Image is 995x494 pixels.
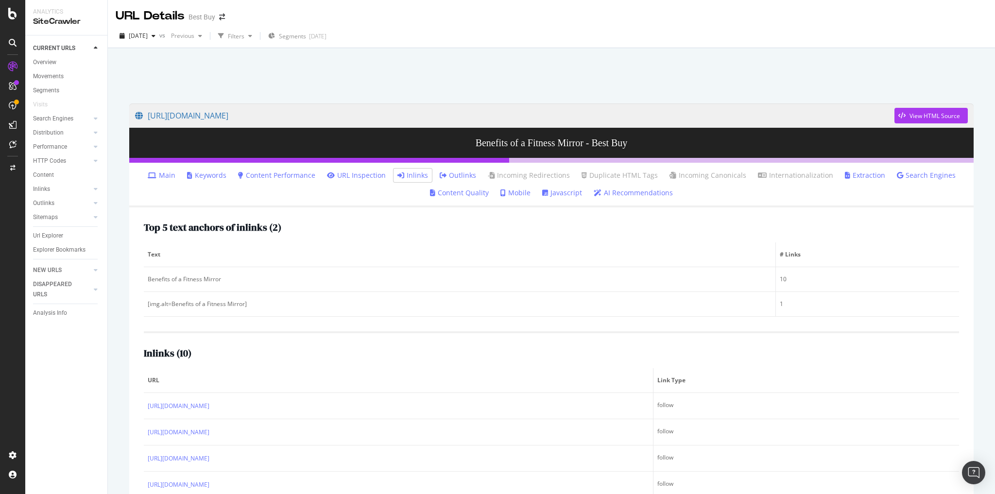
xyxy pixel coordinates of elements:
[33,265,91,275] a: NEW URLS
[135,103,894,128] a: [URL][DOMAIN_NAME]
[148,170,175,180] a: Main
[129,32,148,40] span: 2025 Sep. 9th
[582,170,658,180] a: Duplicate HTML Tags
[33,212,91,222] a: Sitemaps
[33,156,66,166] div: HTTP Codes
[440,170,476,180] a: Outlinks
[129,128,974,158] h3: Benefits of a Fitness Mirror - Best Buy
[33,43,91,53] a: CURRENT URLS
[148,300,772,308] div: [img.alt=Benefits of a Fitness Mirror]
[430,188,489,198] a: Content Quality
[33,142,91,152] a: Performance
[33,170,101,180] a: Content
[327,170,386,180] a: URL Inspection
[228,32,244,40] div: Filters
[33,212,58,222] div: Sitemaps
[669,170,746,180] a: Incoming Canonicals
[488,170,570,180] a: Incoming Redirections
[33,8,100,16] div: Analytics
[33,279,91,300] a: DISAPPEARED URLS
[894,108,968,123] button: View HTML Source
[33,128,64,138] div: Distribution
[780,275,955,284] div: 10
[33,308,67,318] div: Analysis Info
[167,32,194,40] span: Previous
[116,8,185,24] div: URL Details
[148,427,209,437] a: [URL][DOMAIN_NAME]
[33,128,91,138] a: Distribution
[33,170,54,180] div: Content
[33,100,48,110] div: Visits
[542,188,582,198] a: Javascript
[594,188,673,198] a: AI Recommendations
[33,245,86,255] div: Explorer Bookmarks
[33,184,91,194] a: Inlinks
[33,100,57,110] a: Visits
[148,275,772,284] div: Benefits of a Fitness Mirror
[33,231,63,241] div: Url Explorer
[897,170,956,180] a: Search Engines
[219,14,225,20] div: arrow-right-arrow-left
[33,85,59,96] div: Segments
[33,245,101,255] a: Explorer Bookmarks
[653,393,959,419] td: follow
[189,12,215,22] div: Best Buy
[148,250,769,259] span: Text
[144,348,191,358] h2: Inlinks ( 10 )
[33,114,73,124] div: Search Engines
[33,57,56,68] div: Overview
[148,480,209,490] a: [URL][DOMAIN_NAME]
[758,170,833,180] a: Internationalization
[159,31,167,39] span: vs
[144,222,281,233] h2: Top 5 text anchors of inlinks ( 2 )
[33,231,101,241] a: Url Explorer
[33,265,62,275] div: NEW URLS
[397,170,428,180] a: Inlinks
[653,445,959,472] td: follow
[238,170,315,180] a: Content Performance
[33,279,82,300] div: DISAPPEARED URLS
[33,57,101,68] a: Overview
[33,43,75,53] div: CURRENT URLS
[780,250,953,259] span: # Links
[279,32,306,40] span: Segments
[909,112,960,120] div: View HTML Source
[148,454,209,463] a: [URL][DOMAIN_NAME]
[148,376,647,385] span: URL
[962,461,985,484] div: Open Intercom Messenger
[33,71,101,82] a: Movements
[653,419,959,445] td: follow
[500,188,531,198] a: Mobile
[33,85,101,96] a: Segments
[264,28,330,44] button: Segments[DATE]
[116,28,159,44] button: [DATE]
[33,71,64,82] div: Movements
[309,32,326,40] div: [DATE]
[780,300,955,308] div: 1
[214,28,256,44] button: Filters
[33,184,50,194] div: Inlinks
[657,376,953,385] span: Link Type
[33,198,91,208] a: Outlinks
[33,16,100,27] div: SiteCrawler
[33,156,91,166] a: HTTP Codes
[33,142,67,152] div: Performance
[187,170,226,180] a: Keywords
[33,198,54,208] div: Outlinks
[845,170,885,180] a: Extraction
[33,308,101,318] a: Analysis Info
[167,28,206,44] button: Previous
[33,114,91,124] a: Search Engines
[148,401,209,411] a: [URL][DOMAIN_NAME]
